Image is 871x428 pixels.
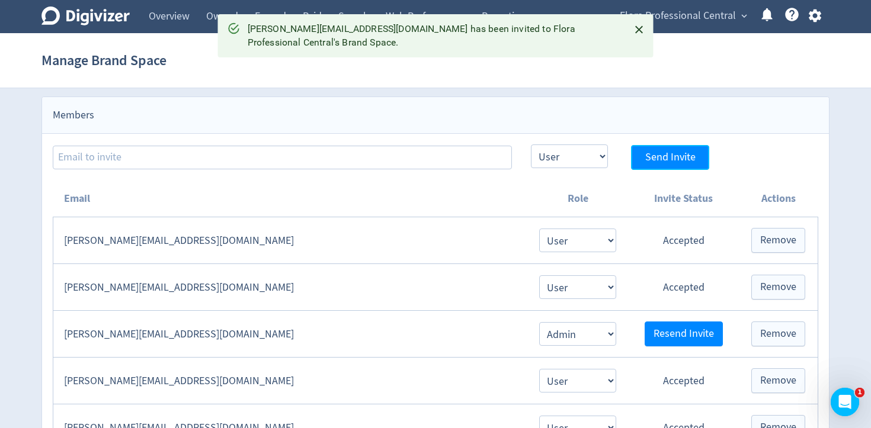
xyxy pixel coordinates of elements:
div: Members [42,97,829,134]
span: Remove [760,329,796,339]
span: Remove [760,282,796,292]
button: Resend Invite [645,321,723,346]
span: Remove [760,235,796,246]
th: Invite Status [628,181,739,217]
input: Email to invite [53,146,512,169]
td: [PERSON_NAME][EMAIL_ADDRESS][DOMAIN_NAME] [53,217,527,264]
button: Remove [751,275,805,300]
button: Flora Professional Central [616,7,750,25]
span: expand_more [739,11,750,21]
td: [PERSON_NAME][EMAIL_ADDRESS][DOMAIN_NAME] [53,311,527,358]
td: Accepted [628,217,739,264]
button: Send Invite [631,145,709,170]
td: Accepted [628,264,739,311]
button: Close [629,20,649,40]
span: 1 [855,388,864,397]
span: Send Invite [645,152,696,163]
td: [PERSON_NAME][EMAIL_ADDRESS][DOMAIN_NAME] [53,264,527,311]
span: Remove [760,375,796,386]
span: Flora Professional Central [620,7,736,25]
h1: Manage Brand Space [41,41,166,79]
span: Resend Invite [654,329,714,339]
button: Remove [751,368,805,393]
th: Role [527,181,628,217]
td: Accepted [628,358,739,404]
div: [PERSON_NAME][EMAIL_ADDRESS][DOMAIN_NAME] has been invited to Flora Professional Central's Brand ... [248,18,620,54]
button: Remove [751,228,805,253]
th: Actions [739,181,818,217]
td: [PERSON_NAME][EMAIL_ADDRESS][DOMAIN_NAME] [53,358,527,404]
th: Email [53,181,527,217]
iframe: Intercom live chat [831,388,859,416]
button: Remove [751,321,805,346]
